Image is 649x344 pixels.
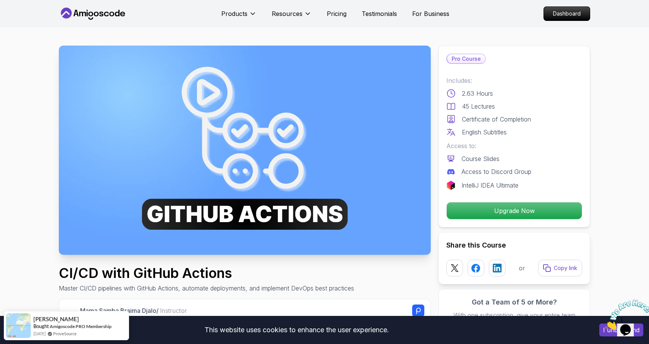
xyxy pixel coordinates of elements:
[543,6,590,21] a: Dashboard
[33,316,79,322] span: [PERSON_NAME]
[412,9,449,18] a: For Business
[446,240,582,251] h2: Share this Course
[272,9,302,18] p: Resources
[160,307,187,314] span: Instructor
[554,264,577,272] p: Copy link
[446,181,455,190] img: jetbrains logo
[519,264,525,273] p: or
[447,54,485,63] p: Pro Course
[362,9,397,18] a: Testimonials
[446,141,582,150] p: Access to:
[462,115,531,124] p: Certificate of Completion
[462,89,493,98] p: 2.63 Hours
[446,297,582,308] h3: Got a Team of 5 or More?
[53,330,77,337] a: ProveSource
[50,323,112,329] a: Amigoscode PRO Membership
[446,311,582,329] p: With one subscription, give your entire team access to all courses and features.
[272,9,312,24] button: Resources
[3,3,50,33] img: Chat attention grabber
[462,181,518,190] p: IntelliJ IDEA Ultimate
[6,313,31,338] img: provesource social proof notification image
[59,284,354,293] p: Master CI/CD pipelines with GitHub Actions, automate deployments, and implement DevOps best pract...
[446,202,582,219] button: Upgrade Now
[59,46,431,255] img: ci-cd-with-github-actions_thumbnail
[462,102,495,111] p: 45 Lectures
[33,330,46,337] span: [DATE]
[33,323,49,329] span: Bought
[447,202,582,219] p: Upgrade Now
[80,306,187,315] p: Mama Samba Braima Djalo /
[3,3,6,9] span: 1
[602,297,649,333] iframe: chat widget
[462,128,507,137] p: English Subtitles
[462,154,499,163] p: Course Slides
[446,76,582,85] p: Includes:
[538,260,582,276] button: Copy link
[65,305,77,317] img: Nelson Djalo
[221,9,247,18] p: Products
[221,9,257,24] button: Products
[544,7,590,21] p: Dashboard
[59,265,354,281] h1: CI/CD with GitHub Actions
[327,9,347,18] a: Pricing
[6,322,588,338] div: This website uses cookies to enhance the user experience.
[599,323,643,336] button: Accept cookies
[462,167,531,176] p: Access to Discord Group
